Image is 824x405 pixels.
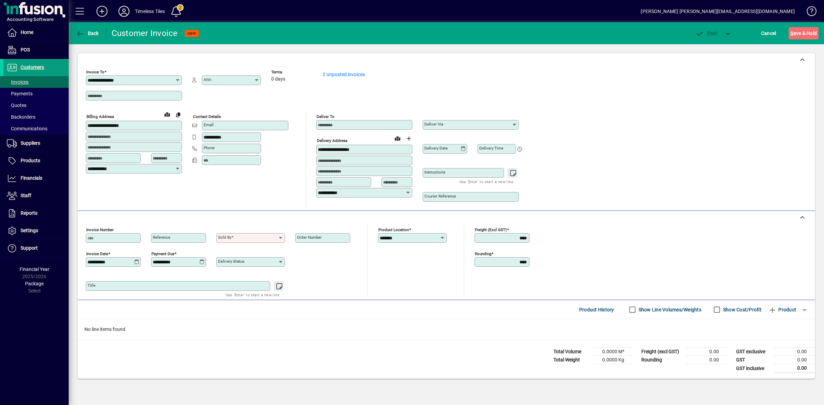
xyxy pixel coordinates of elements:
[112,28,178,39] div: Customer Invoice
[204,77,211,82] mat-label: Attn
[424,122,443,127] mat-label: Deliver via
[173,109,184,120] button: Copy to Delivery address
[3,222,69,239] a: Settings
[297,235,322,240] mat-label: Order number
[768,304,796,315] span: Product
[774,356,815,364] td: 0.00
[162,109,173,120] a: View on map
[576,303,617,316] button: Product History
[21,64,44,70] span: Customers
[3,76,69,88] a: Invoices
[7,126,47,131] span: Communications
[317,114,334,119] mat-label: Deliver To
[550,348,591,356] td: Total Volume
[187,31,196,36] span: NEW
[21,29,33,35] span: Home
[218,235,231,240] mat-label: Sold by
[74,27,101,39] button: Back
[3,123,69,134] a: Communications
[218,259,244,264] mat-label: Delivery status
[21,140,40,146] span: Suppliers
[21,193,31,198] span: Staff
[641,6,795,17] div: [PERSON_NAME] [PERSON_NAME][EMAIL_ADDRESS][DOMAIN_NAME]
[733,364,774,373] td: GST inclusive
[3,111,69,123] a: Backorders
[722,306,762,313] label: Show Cost/Profit
[790,31,793,36] span: S
[733,356,774,364] td: GST
[3,99,69,111] a: Quotes
[25,281,44,286] span: Package
[424,194,456,199] mat-label: Courier Reference
[686,348,727,356] td: 0.00
[3,88,69,99] a: Payments
[686,356,727,364] td: 0.00
[774,364,815,373] td: 0.00
[802,1,815,24] a: Knowledge Base
[790,28,817,39] span: ave & Hold
[21,210,37,216] span: Reports
[7,103,26,108] span: Quotes
[403,133,414,144] button: Choose address
[151,251,174,256] mat-label: Payment due
[69,27,106,39] app-page-header-button: Back
[637,306,701,313] label: Show Line Volumes/Weights
[3,41,69,59] a: POS
[638,356,686,364] td: Rounding
[86,251,108,256] mat-label: Invoice date
[3,205,69,222] a: Reports
[475,227,507,232] mat-label: Freight (excl GST)
[86,70,104,74] mat-label: Invoice To
[475,251,491,256] mat-label: Rounding
[765,303,800,316] button: Product
[759,27,778,39] button: Cancel
[21,245,38,251] span: Support
[591,356,632,364] td: 0.0000 Kg
[91,5,113,17] button: Add
[378,227,409,232] mat-label: Product location
[3,135,69,152] a: Suppliers
[459,178,513,186] mat-hint: Use 'Enter' to start a new line
[135,6,165,17] div: Timeless Tiles
[733,348,774,356] td: GST exclusive
[761,28,776,39] span: Cancel
[153,235,170,240] mat-label: Reference
[3,240,69,257] a: Support
[7,114,35,120] span: Backorders
[271,70,312,74] span: Terms
[3,24,69,41] a: Home
[204,122,214,127] mat-label: Email
[226,291,279,299] mat-hint: Use 'Enter' to start a new line
[21,228,38,233] span: Settings
[204,145,215,150] mat-label: Phone
[579,304,614,315] span: Product History
[271,76,285,82] span: 0 days
[479,146,503,151] mat-label: Delivery time
[392,133,403,144] a: View on map
[692,27,721,39] button: Post
[3,170,69,187] a: Financials
[7,91,33,96] span: Payments
[76,31,99,36] span: Back
[3,152,69,169] a: Products
[21,175,42,181] span: Financials
[113,5,135,17] button: Profile
[20,266,49,272] span: Financial Year
[424,170,445,175] mat-label: Instructions
[707,31,710,36] span: P
[424,146,448,151] mat-label: Delivery date
[323,72,365,77] a: 2 unposted invoices
[789,27,819,39] button: Save & Hold
[78,319,815,340] div: No line items found
[695,31,718,36] span: ost
[550,356,591,364] td: Total Weight
[638,348,686,356] td: Freight (excl GST)
[21,158,40,163] span: Products
[7,79,28,85] span: Invoices
[3,187,69,204] a: Staff
[21,47,30,52] span: POS
[86,227,114,232] mat-label: Invoice number
[88,283,95,288] mat-label: Title
[591,348,632,356] td: 0.0000 M³
[774,348,815,356] td: 0.00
